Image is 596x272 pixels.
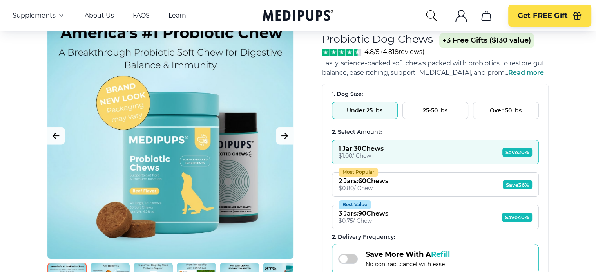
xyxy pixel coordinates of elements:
div: $ 1.00 / Chew [339,152,384,159]
span: Get FREE Gift [518,11,568,20]
span: 4.8/5 ( 4,818 reviews) [364,48,424,56]
button: 25-50 lbs [402,102,468,119]
div: 1. Dog Size: [332,90,539,98]
div: 2 Jars : 60 Chews [339,177,388,185]
span: +3 Free Gifts ($130 value) [439,33,534,48]
div: 3 Jars : 90 Chews [339,210,388,217]
a: Learn [168,12,186,20]
span: Read more [508,69,544,76]
div: $ 0.75 / Chew [339,217,388,224]
button: Supplements [13,11,66,20]
a: Medipups [263,8,333,24]
button: Over 50 lbs [473,102,539,119]
button: cart [477,6,496,25]
h1: Probiotic Dog Chews [322,32,433,45]
a: FAQS [133,12,150,20]
span: Save 20% [502,148,532,157]
span: cancel with ease [400,261,445,268]
button: 1 Jar:30Chews$1.00/ ChewSave20% [332,140,539,164]
button: search [425,9,438,22]
span: Save 36% [503,180,532,189]
button: Most Popular2 Jars:60Chews$0.80/ ChewSave36% [332,172,539,197]
span: 2 . Delivery Frequency: [332,233,395,240]
span: Save 40% [502,213,532,222]
button: Under 25 lbs [332,102,398,119]
span: Save More With A [366,250,450,259]
button: Next Image [276,127,293,145]
div: 2. Select Amount: [332,128,539,136]
div: $ 0.80 / Chew [339,185,388,192]
span: ... [505,69,544,76]
span: No contract, [366,261,450,268]
span: Tasty, science-backed soft chews packed with probiotics to restore gut [322,59,545,67]
div: 1 Jar : 30 Chews [339,145,384,152]
a: About Us [85,12,114,20]
div: Best Value [339,200,371,209]
span: balance, ease itching, support [MEDICAL_DATA], and prom [322,69,505,76]
button: Previous Image [47,127,65,145]
div: Most Popular [339,168,378,177]
img: Stars - 4.8 [322,49,362,56]
button: Best Value3 Jars:90Chews$0.75/ ChewSave40% [332,205,539,229]
span: Supplements [13,12,56,20]
button: account [452,6,471,25]
span: Refill [431,250,450,259]
button: Get FREE Gift [508,5,591,27]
